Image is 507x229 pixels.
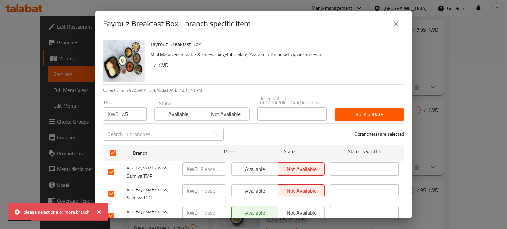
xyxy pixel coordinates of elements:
[278,206,325,219] button: Not available
[234,208,276,217] span: Available
[231,206,278,219] button: Available
[281,208,322,217] span: Not available
[256,147,325,156] span: Status
[157,109,199,119] span: Available
[340,110,399,119] span: Bulk update
[200,162,226,176] input: Please enter price
[151,40,399,49] h6: Fayrouz Breakfast Box
[103,87,404,93] p: Current time in [GEOGRAPHIC_DATA] is [DATE] 12:14:11 PM
[234,164,276,174] span: Available
[133,149,202,157] span: Branch
[108,110,118,118] p: KWD
[127,186,177,202] span: Villa Fayrouz Express, Salmiya TGO
[187,187,198,195] p: KWD
[127,164,177,180] span: Villa Fayrouz Express, Salmiya TMP
[330,147,399,156] span: Status is valid till
[103,40,145,82] img: Fayrouz Breakfast Box
[187,165,198,173] p: KWD
[187,209,198,216] p: KWD
[207,147,251,156] span: Price
[231,184,278,197] button: Available
[205,109,247,119] span: Not available
[388,16,404,32] button: close
[278,184,325,197] button: Not available
[24,208,90,215] div: please select one or more branch
[202,107,249,121] button: Not available
[103,128,209,141] input: Search in branches
[278,162,325,176] button: Not available
[151,51,399,59] p: Mini Manakeesh zaatar & cheese, Vegetable plate, Zaatar dip, Bread with your choices of
[335,108,404,121] button: Bulk update
[121,107,147,121] input: Please enter price
[234,186,276,196] span: Available
[281,186,322,196] span: Not available
[103,18,251,29] h2: Fayrouz Breakfast Box - branch specific item
[231,162,278,176] button: Available
[281,164,322,174] span: Not available
[352,131,404,137] p: 10 branche(s) are selected
[200,206,226,219] input: Please enter price
[153,60,399,70] h6: 7 KWD
[200,184,226,197] input: Please enter price
[127,207,177,224] span: Villa Fayrouz Express, Fahaheel TMP
[154,107,202,121] button: Available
